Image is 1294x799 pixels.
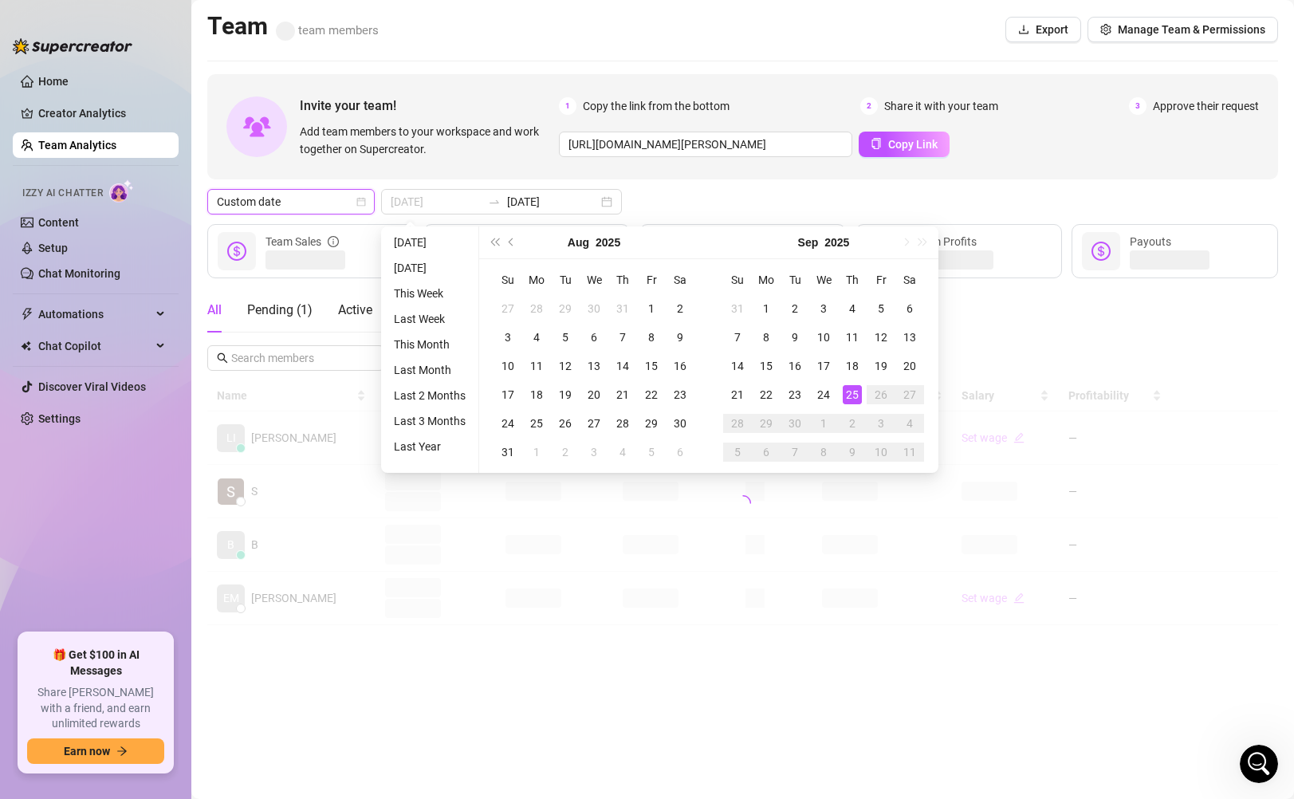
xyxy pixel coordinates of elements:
td: 2025-09-16 [781,352,809,380]
td: 2025-09-21 [723,380,752,409]
td: 2025-10-07 [781,438,809,466]
div: Close [280,6,309,35]
td: 2025-07-29 [551,294,580,323]
div: 11 [900,443,919,462]
td: 2025-07-30 [580,294,608,323]
div: 28 [527,299,546,318]
div: 20 [900,356,919,376]
div: 16 [671,356,690,376]
div: 21 [613,385,632,404]
div: 2 [843,414,862,433]
td: 2025-09-18 [838,352,867,380]
span: arrow-right [116,746,128,757]
img: Chat Copilot [21,340,31,352]
td: 2025-09-14 [723,352,752,380]
td: 2025-09-04 [838,294,867,323]
span: Earn now [64,745,110,758]
div: 8 [642,328,661,347]
button: Choose a month [798,226,819,258]
th: Fr [637,266,666,294]
div: 10 [498,356,517,376]
td: 2025-08-20 [580,380,608,409]
td: 2025-08-03 [494,323,522,352]
th: Mo [522,266,551,294]
div: 3 [871,414,891,433]
div: 20 [584,385,604,404]
button: Send a message… [273,516,299,541]
button: Start recording [101,522,114,535]
div: 22 [642,385,661,404]
div: Team Sales [265,233,339,250]
span: to [488,195,501,208]
td: 2025-08-08 [637,323,666,352]
a: Team Analytics [38,139,116,152]
div: Ella says… [13,245,306,447]
td: 2025-08-15 [637,352,666,380]
td: 2025-08-13 [580,352,608,380]
span: 2 [860,97,878,115]
div: 2 [785,299,804,318]
li: This Month [387,335,472,354]
div: 31 [613,299,632,318]
td: 2025-09-10 [809,323,838,352]
div: 4 [843,299,862,318]
span: Chat Copilot [38,333,151,359]
td: 2025-09-05 [867,294,895,323]
span: Manage Team & Permissions [1118,23,1265,36]
div: what it used to look like [67,7,306,195]
iframe: Intercom live chat [1240,745,1278,783]
img: Profile image for Ella [48,211,64,226]
td: 2025-08-17 [494,380,522,409]
td: 2025-09-05 [637,438,666,466]
th: We [809,266,838,294]
div: 25 [527,414,546,433]
th: Fr [867,266,895,294]
th: Th [608,266,637,294]
div: 3 [498,328,517,347]
div: Hi [PERSON_NAME], the "exclude fans you’ve been message recently" option is now under the Izzy ad... [13,245,262,418]
td: 2025-09-15 [752,352,781,380]
span: Invite your team! [300,96,559,116]
h1: [PERSON_NAME] [77,8,181,20]
span: 1 [559,97,576,115]
td: 2025-09-12 [867,323,895,352]
td: 2025-09-06 [895,294,924,323]
td: 2025-09-08 [752,323,781,352]
a: Discover Viral Videos [38,380,146,393]
div: 25 [843,385,862,404]
td: 2025-09-03 [809,294,838,323]
div: 24 [814,385,833,404]
span: Copy the link from the bottom [583,97,730,115]
div: 12 [556,356,575,376]
div: 2 [556,443,575,462]
div: 5 [871,299,891,318]
div: 24 [498,414,517,433]
td: 2025-08-31 [494,438,522,466]
div: 31 [498,443,517,462]
textarea: Message… [14,489,305,516]
th: Th [838,266,867,294]
div: 7 [728,328,747,347]
td: 2025-08-25 [522,409,551,438]
button: Upload attachment [76,522,88,535]
div: 4 [527,328,546,347]
td: 2025-10-06 [752,438,781,466]
td: 2025-08-31 [723,294,752,323]
td: 2025-08-11 [522,352,551,380]
div: 2 [671,299,690,318]
li: Last 3 Months [387,411,472,431]
div: 4 [613,443,632,462]
div: 28 [613,414,632,433]
td: 2025-08-27 [580,409,608,438]
div: 3 [814,299,833,318]
td: 2025-08-26 [551,409,580,438]
div: 3 [584,443,604,462]
td: 2025-09-11 [838,323,867,352]
button: Previous month (PageUp) [503,226,521,258]
div: 1 [757,299,776,318]
th: Su [494,266,522,294]
button: Emoji picker [25,522,37,535]
td: 2025-09-30 [781,409,809,438]
button: Earn nowarrow-right [27,738,164,764]
span: Izzy AI Chatter [22,186,103,201]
